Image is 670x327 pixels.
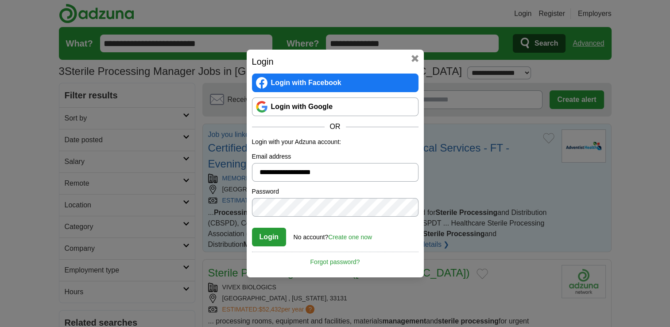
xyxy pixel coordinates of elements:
[252,152,418,161] label: Email address
[252,74,418,92] a: Login with Facebook
[294,227,372,242] div: No account?
[252,55,418,68] h2: Login
[252,97,418,116] a: Login with Google
[325,121,346,132] span: OR
[328,234,372,241] a: Create one now
[252,228,287,246] button: Login
[252,137,418,147] p: Login with your Adzuna account:
[252,187,418,196] label: Password
[252,252,418,267] a: Forgot password?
